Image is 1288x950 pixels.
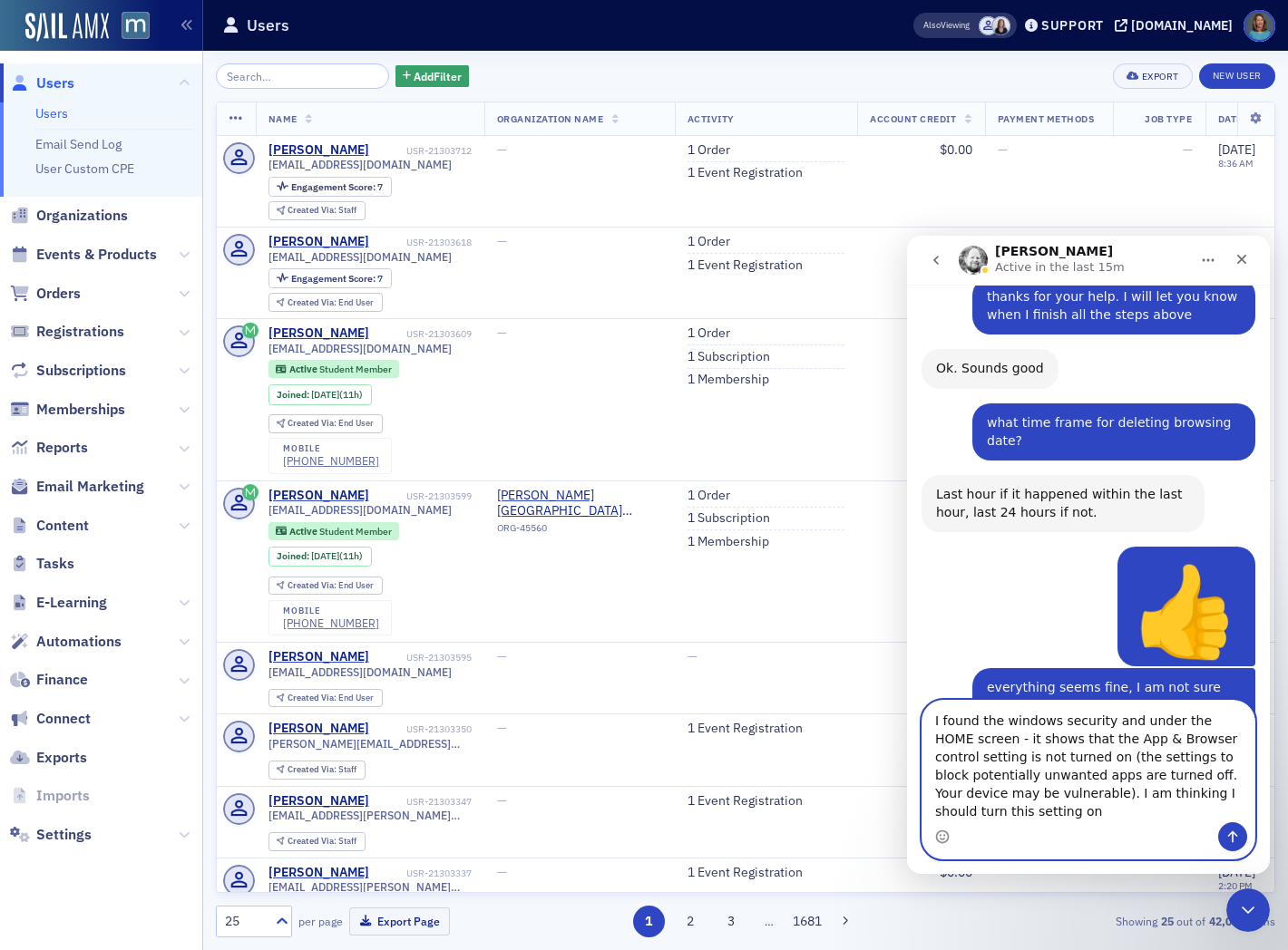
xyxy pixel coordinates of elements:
[36,516,89,536] span: Content
[10,73,74,93] a: Users
[311,550,363,562] div: (11h)
[1115,19,1239,32] button: [DOMAIN_NAME]
[372,868,472,879] div: USR-21303337
[497,720,507,736] span: —
[998,864,1008,880] span: —
[288,692,338,703] span: Created Via :
[10,670,88,690] a: Finance
[288,417,338,429] span: Created Via :
[268,665,452,679] span: [EMAIL_ADDRESS][DOMAIN_NAME]
[1226,888,1270,932] iframe: Intercom live chat
[36,477,144,497] span: Email Marketing
[414,68,462,84] span: Add Filter
[688,349,770,365] a: 1 Subscription
[497,488,662,519] a: [PERSON_NAME][GEOGRAPHIC_DATA] ([GEOGRAPHIC_DATA], [GEOGRAPHIC_DATA])
[36,748,87,768] span: Exports
[268,721,369,737] a: [PERSON_NAME]
[940,233,972,249] span: $0.00
[497,233,507,249] span: —
[268,342,452,355] span: [EMAIL_ADDRESS][DOMAIN_NAME]
[268,649,369,665] a: [PERSON_NAME]
[870,112,956,125] span: Account Credit
[756,913,782,929] span: …
[36,593,107,613] span: E-Learning
[10,322,124,342] a: Registrations
[311,549,339,562] span: [DATE]
[288,581,374,591] div: End User
[268,177,392,197] div: Engagement Score: 7
[998,233,1100,249] span: Mastercard : x2534
[283,443,379,454] div: mobile
[122,12,150,40] img: SailAMX
[497,325,507,341] span: —
[372,490,472,502] div: USR-21303599
[268,809,472,822] span: [EMAIL_ADDRESS][PERSON_NAME][DOMAIN_NAME]
[372,796,472,808] div: USR-21303347
[1244,10,1275,42] span: Profile
[291,180,377,193] span: Engagement Score :
[268,761,366,780] div: Created Via: Staff
[36,361,126,381] span: Subscriptions
[349,907,450,935] button: Export Page
[1183,141,1193,158] span: —
[319,363,392,375] span: Student Member
[36,400,125,420] span: Memberships
[10,245,157,265] a: Events & Products
[268,880,472,894] span: [EMAIL_ADDRESS][PERSON_NAME][DOMAIN_NAME]
[268,414,383,433] div: Created Via: End User
[633,906,665,937] button: 1
[688,165,803,181] a: 1 Event Registration
[923,19,970,32] span: Viewing
[923,19,941,31] div: Also
[688,865,803,881] a: 1 Event Registration
[36,322,124,342] span: Registrations
[716,906,747,937] button: 3
[10,825,92,845] a: Settings
[283,454,379,468] div: [PHONE_NUMBER]
[1157,913,1176,929] strong: 25
[497,648,507,664] span: —
[497,522,662,540] div: ORG-45560
[1145,112,1192,125] span: Job Type
[36,825,92,845] span: Settings
[688,721,803,737] a: 1 Event Registration
[268,793,369,809] a: [PERSON_NAME]
[688,234,730,250] a: 1 Order
[372,328,472,340] div: USR-21303609
[268,325,369,342] div: [PERSON_NAME]
[36,73,74,93] span: Users
[688,142,730,159] a: 1 Order
[1218,141,1255,158] span: [DATE]
[36,245,157,265] span: Events & Products
[288,296,338,308] span: Created Via :
[1218,879,1253,892] time: 2:20 PM
[10,361,126,381] a: Subscriptions
[288,204,338,216] span: Created Via :
[1131,17,1233,34] div: [DOMAIN_NAME]
[268,112,298,125] span: Name
[268,384,372,404] div: Joined: 2025-09-12 00:00:00
[36,786,90,806] span: Imports
[688,534,769,550] a: 1 Membership
[36,670,88,690] span: Finance
[10,748,87,768] a: Exports
[288,835,338,847] span: Created Via :
[1205,913,1247,929] strong: 42,003
[268,142,369,159] a: [PERSON_NAME]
